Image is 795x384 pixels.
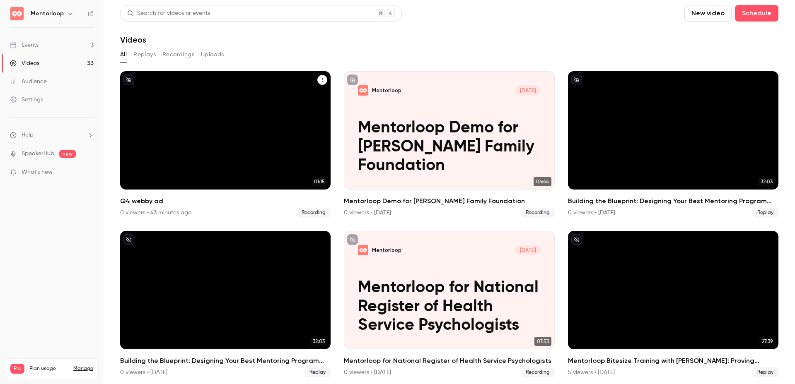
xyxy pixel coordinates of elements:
div: 0 viewers • [DATE] [344,209,391,217]
h6: Mentorloop [31,10,64,18]
span: Replay [304,367,331,377]
div: Videos [10,59,39,67]
li: Mentorloop Demo for Holmes Family Foundation [344,71,554,218]
button: Schedule [735,5,778,22]
a: SpeakerHub [22,149,54,158]
button: unpublished [347,74,358,85]
div: 0 viewers • [DATE] [120,368,167,377]
li: Building the Blueprint: Designing Your Best Mentoring Program Yet (ANZ) [120,231,331,377]
img: Mentorloop for National Register of Health Service Psychologists [358,245,368,255]
div: 5 viewers • [DATE] [568,368,615,377]
a: 01:15Q4 webby ad0 viewers • 43 minutes agoRecording [120,71,331,218]
button: unpublished [123,74,134,85]
h2: Building the Blueprint: Designing Your Best Mentoring Program Yet (ANZ) [120,356,331,366]
h2: Q4 webby ad [120,196,331,206]
p: Mentorloop for National Register of Health Service Psychologists [358,278,540,335]
div: 0 viewers • [DATE] [568,209,615,217]
button: Recordings [162,48,194,61]
div: Events [10,41,39,49]
a: Mentorloop for National Register of Health Service PsychologistsMentorloop[DATE]Mentorloop for Na... [344,231,554,377]
div: 0 viewers • 43 minutes ago [120,209,191,217]
span: Recording [521,208,555,218]
h2: Mentorloop for National Register of Health Service Psychologists [344,356,554,366]
span: [DATE] [515,85,541,96]
div: Audience [10,77,47,86]
span: Help [22,131,34,139]
div: Settings [10,96,43,104]
span: Replay [752,208,778,218]
span: 27:39 [759,337,775,346]
li: Building the Blueprint: Designing Your Best Mentoring Program Yet (USA) [568,71,778,218]
span: Pro [10,364,24,374]
div: Search for videos or events [127,9,210,18]
a: 27:39Mentorloop Bitesize Training with [PERSON_NAME]: Proving Success & ROI5 viewers • [DATE]Replay [568,231,778,377]
button: Uploads [201,48,224,61]
button: New video [684,5,732,22]
p: Mentorloop [372,247,401,254]
a: 32:03Building the Blueprint: Designing Your Best Mentoring Program Yet (ANZ)0 viewers • [DATE]Replay [120,231,331,377]
span: new [59,150,76,158]
p: Mentorloop [372,87,401,94]
a: Mentorloop Demo for Holmes Family Foundation Mentorloop[DATE]Mentorloop Demo for [PERSON_NAME] Fa... [344,71,554,218]
h1: Videos [120,35,146,45]
a: Manage [73,365,93,372]
li: Q4 webby ad [120,71,331,218]
span: Plan usage [29,365,68,372]
img: Mentorloop Demo for Holmes Family Foundation [358,85,368,96]
span: 07:53 [534,337,551,346]
button: unpublished [347,234,358,245]
a: 32:03Building the Blueprint: Designing Your Best Mentoring Program Yet ([GEOGRAPHIC_DATA])0 viewe... [568,71,778,218]
span: 01:15 [312,177,327,186]
button: unpublished [571,234,582,245]
span: 06:44 [534,177,551,186]
span: 32:03 [310,337,327,346]
p: Mentorloop Demo for [PERSON_NAME] Family Foundation [358,119,540,175]
h2: Mentorloop Demo for [PERSON_NAME] Family Foundation [344,196,554,206]
span: Recording [521,367,555,377]
button: Replays [133,48,156,61]
span: What's new [22,168,53,177]
li: Mentorloop for National Register of Health Service Psychologists [344,231,554,377]
img: Mentorloop [10,7,24,20]
span: [DATE] [515,245,541,255]
span: Recording [297,208,331,218]
button: unpublished [123,234,134,245]
button: All [120,48,127,61]
li: help-dropdown-opener [10,131,94,139]
h2: Mentorloop Bitesize Training with [PERSON_NAME]: Proving Success & ROI [568,356,778,366]
div: 0 viewers • [DATE] [344,368,391,377]
section: Videos [120,5,778,379]
button: unpublished [571,74,582,85]
li: Mentorloop Bitesize Training with Kristin: Proving Success & ROI [568,231,778,377]
h2: Building the Blueprint: Designing Your Best Mentoring Program Yet ([GEOGRAPHIC_DATA]) [568,196,778,206]
span: Replay [752,367,778,377]
span: 32:03 [758,177,775,186]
